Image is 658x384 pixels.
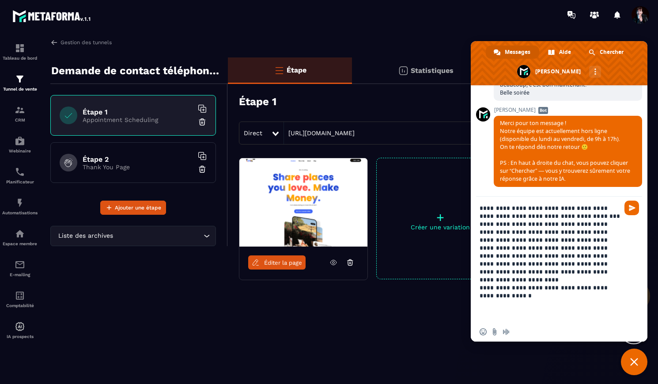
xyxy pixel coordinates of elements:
div: Search for option [50,226,216,246]
span: Envoyer [624,201,639,215]
span: Éditer la page [264,259,302,266]
span: Merci pour ton message ! Notre équipe est actuellement hors ligne (disponible du lundi au vendred... [500,119,630,182]
img: formation [15,43,25,53]
img: accountant [15,290,25,301]
p: Créer une variation [377,224,504,231]
span: Liste des archives [56,231,115,241]
p: IA prospects [2,334,38,339]
p: Étape [287,66,306,74]
p: Webinaire [2,148,38,153]
img: bars-o.4a397970.svg [274,65,284,76]
img: email [15,259,25,270]
span: Aide [559,46,571,59]
h6: Étape 2 [83,155,193,163]
a: formationformationTunnel de vente [2,67,38,98]
span: Insérer un emoji [480,328,487,335]
span: Bot [538,107,548,114]
span: Chercher [600,46,624,59]
h3: Étape 1 [239,95,276,108]
textarea: Entrez votre message... [480,197,621,322]
img: arrow [50,38,58,46]
a: formationformationCRM [2,98,38,129]
a: [URL][DOMAIN_NAME] [284,129,355,137]
p: Thank You Page [83,163,193,171]
span: Messages [505,46,530,59]
img: trash [198,118,207,126]
a: Fermer le chat [621,349,647,375]
img: image [239,158,367,247]
a: Chercher [581,46,632,59]
p: Planificateur [2,179,38,184]
img: automations [15,228,25,239]
img: automations [15,321,25,332]
span: Direct [244,129,262,137]
img: stats.20deebd0.svg [398,65,408,76]
p: Appointment Scheduling [83,116,193,123]
h6: Étape 1 [83,108,193,116]
p: Espace membre [2,241,38,246]
span: [PERSON_NAME] [494,107,642,113]
a: automationsautomationsEspace membre [2,222,38,253]
input: Search for option [115,231,201,241]
a: emailemailE-mailing [2,253,38,284]
p: Demande de contact téléphonique [51,62,221,80]
p: + [377,211,504,224]
img: formation [15,105,25,115]
img: automations [15,198,25,208]
img: formation [15,74,25,84]
span: Envoyer un fichier [491,328,498,335]
p: Statistiques [411,66,454,75]
button: Ajouter une étape [100,201,166,215]
a: Éditer la page [248,255,306,270]
a: automationsautomationsAutomatisations [2,191,38,222]
p: E-mailing [2,272,38,277]
p: Automatisations [2,210,38,215]
img: scheduler [15,167,25,177]
img: logo [12,8,92,24]
p: Tableau de bord [2,56,38,61]
a: Messages [486,46,539,59]
p: Tunnel de vente [2,87,38,91]
img: automations [15,136,25,146]
a: automationsautomationsWebinaire [2,129,38,160]
span: Ajouter une étape [115,203,161,212]
a: formationformationTableau de bord [2,36,38,67]
a: accountantaccountantComptabilité [2,284,38,315]
p: CRM [2,118,38,122]
a: Gestion des tunnels [50,38,112,46]
p: Comptabilité [2,303,38,308]
a: Aide [540,46,580,59]
a: schedulerschedulerPlanificateur [2,160,38,191]
span: Message audio [503,328,510,335]
img: trash [198,165,207,174]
